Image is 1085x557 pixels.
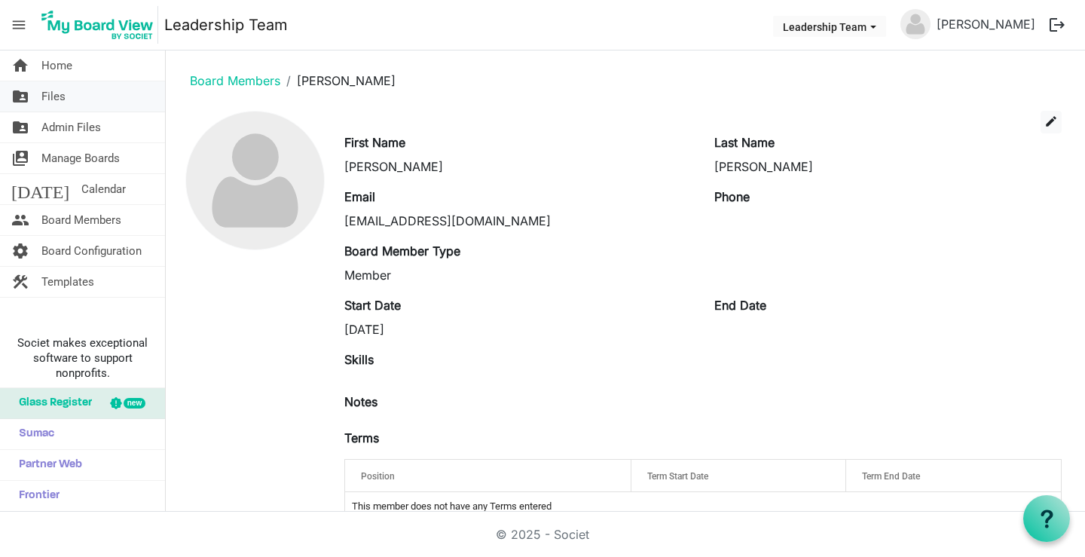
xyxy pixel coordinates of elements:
[11,267,29,297] span: construction
[344,133,405,151] label: First Name
[344,266,692,284] div: Member
[124,398,145,409] div: new
[11,236,29,266] span: settings
[714,296,766,314] label: End Date
[11,143,29,173] span: switch_account
[7,335,158,381] span: Societ makes exceptional software to support nonprofits.
[900,9,931,39] img: no-profile-picture.svg
[11,419,54,449] span: Sumac
[11,50,29,81] span: home
[344,242,460,260] label: Board Member Type
[190,73,280,88] a: Board Members
[11,174,69,204] span: [DATE]
[344,320,692,338] div: [DATE]
[11,481,60,511] span: Frontier
[11,112,29,142] span: folder_shared
[931,9,1041,39] a: [PERSON_NAME]
[164,10,288,40] a: Leadership Team
[1041,111,1062,133] button: edit
[280,72,396,90] li: [PERSON_NAME]
[1044,115,1058,128] span: edit
[41,267,94,297] span: Templates
[11,450,82,480] span: Partner Web
[344,158,692,176] div: [PERSON_NAME]
[714,133,775,151] label: Last Name
[41,81,66,112] span: Files
[344,429,379,447] label: Terms
[41,50,72,81] span: Home
[41,112,101,142] span: Admin Files
[862,471,920,482] span: Term End Date
[361,471,395,482] span: Position
[5,11,33,39] span: menu
[81,174,126,204] span: Calendar
[41,143,120,173] span: Manage Boards
[41,205,121,235] span: Board Members
[186,112,324,249] img: no-profile-picture.svg
[11,81,29,112] span: folder_shared
[37,6,164,44] a: My Board View Logo
[773,16,886,37] button: Leadership Team dropdownbutton
[37,6,158,44] img: My Board View Logo
[344,296,401,314] label: Start Date
[11,388,92,418] span: Glass Register
[647,471,708,482] span: Term Start Date
[344,212,692,230] div: [EMAIL_ADDRESS][DOMAIN_NAME]
[714,158,1062,176] div: [PERSON_NAME]
[1041,9,1073,41] button: logout
[345,492,1061,521] td: This member does not have any Terms entered
[11,205,29,235] span: people
[714,188,750,206] label: Phone
[41,236,142,266] span: Board Configuration
[344,350,374,369] label: Skills
[344,188,375,206] label: Email
[344,393,377,411] label: Notes
[496,527,589,542] a: © 2025 - Societ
